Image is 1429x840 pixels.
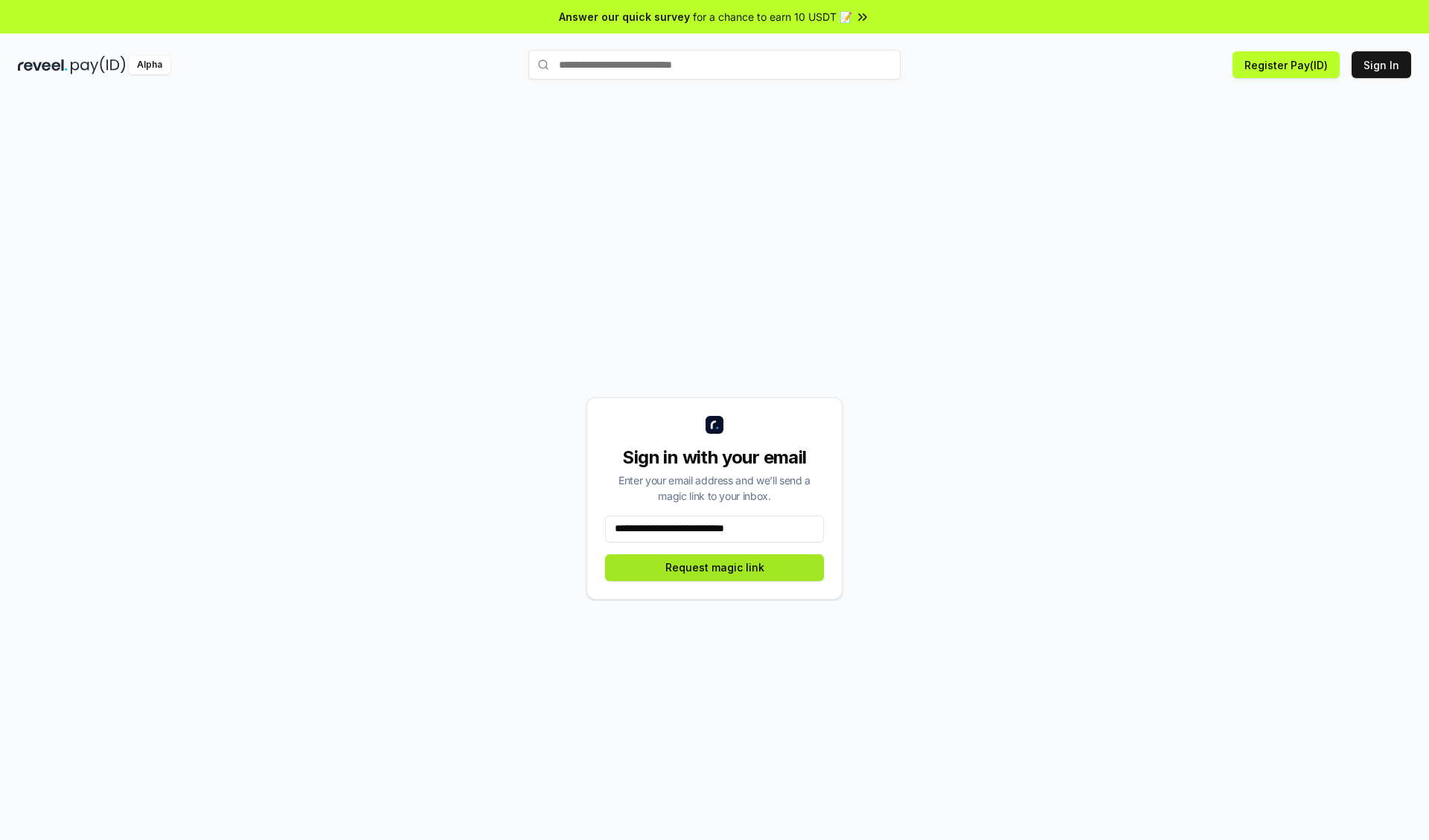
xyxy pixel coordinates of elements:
button: Sign In [1352,51,1411,78]
span: for a chance to earn 10 USDT 📝 [693,9,852,25]
img: pay_id [71,56,126,74]
div: Enter your email address and we’ll send a magic link to your inbox. [605,472,824,504]
span: Answer our quick survey [559,9,690,25]
img: reveel_dark [18,56,68,74]
button: Register Pay(ID) [1233,51,1340,78]
div: Sign in with your email [605,446,824,469]
button: Request magic link [605,554,824,581]
div: Alpha [129,56,170,74]
img: logo_small [706,416,723,434]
